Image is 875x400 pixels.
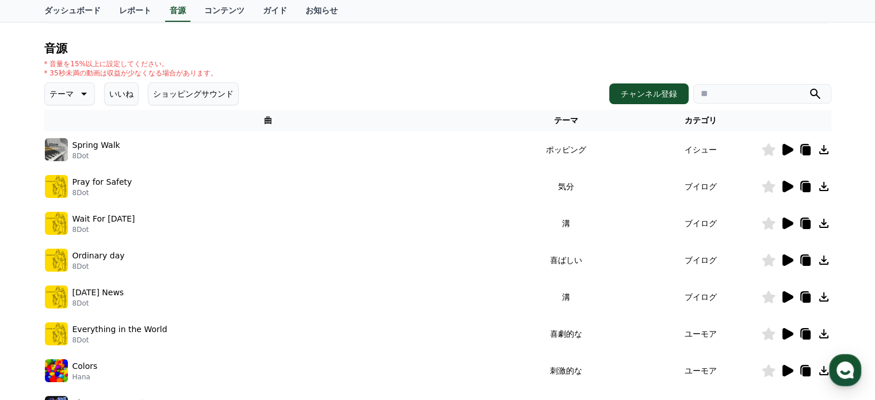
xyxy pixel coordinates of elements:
p: 8Dot [72,299,124,308]
td: 喜ばしい [491,242,640,279]
p: Wait For [DATE] [72,213,135,225]
p: 8Dot [72,151,120,161]
p: Everything in the World [72,323,167,336]
th: 曲 [44,110,492,131]
p: テーマ [49,86,74,102]
p: 8Dot [72,188,132,197]
button: いいね [104,82,139,105]
img: music [45,175,68,198]
td: ブイログ [641,168,761,205]
th: テーマ [491,110,640,131]
a: Messages [76,304,148,333]
td: ポッピング [491,131,640,168]
p: 8Dot [72,225,135,234]
img: music [45,212,68,235]
td: 喜劇的な [491,315,640,352]
button: テーマ [44,82,95,105]
p: 8Dot [72,262,125,271]
td: 溝 [491,205,640,242]
p: 8Dot [72,336,167,345]
td: ブイログ [641,279,761,315]
p: Pray for Safety [72,176,132,188]
td: 溝 [491,279,640,315]
td: ブイログ [641,242,761,279]
img: music [45,359,68,382]
a: Home [3,304,76,333]
td: ブイログ [641,205,761,242]
h4: 音源 [44,42,831,55]
th: カテゴリ [641,110,761,131]
button: ショッピングサウンド [148,82,239,105]
button: チャンネル登録 [609,83,689,104]
td: 刺激的な [491,352,640,389]
span: Home [29,322,49,331]
td: 気分 [491,168,640,205]
img: music [45,285,68,308]
img: music [45,138,68,161]
span: Settings [170,322,198,331]
td: ユーモア [641,315,761,352]
img: music [45,322,68,345]
a: Settings [148,304,221,333]
p: [DATE] News [72,287,124,299]
span: Messages [95,322,129,332]
td: ユーモア [641,352,761,389]
p: Colors [72,360,98,372]
img: music [45,249,68,272]
p: * 35秒未満の動画は収益が少なくなる場合があります。 [44,68,217,78]
p: Spring Walk [72,139,120,151]
p: * 音量を15%以上に設定してください。 [44,59,217,68]
p: Ordinary day [72,250,125,262]
td: イシュー [641,131,761,168]
p: Hana [72,372,98,382]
